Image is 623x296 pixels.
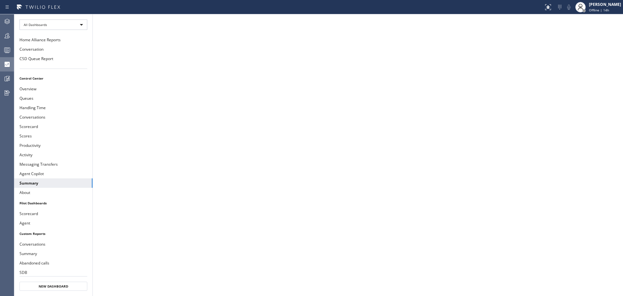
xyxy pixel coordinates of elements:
[14,169,92,178] button: Agent Copilot
[14,239,92,249] button: Conversations
[589,8,609,12] span: Offline | 14h
[14,209,92,218] button: Scorecard
[14,150,92,160] button: Activity
[14,160,92,169] button: Messaging Transfers
[14,188,92,197] button: About
[14,122,92,131] button: Scorecard
[14,84,92,94] button: Overview
[14,54,92,63] button: CSD Queue Report
[14,131,92,141] button: Scores
[14,45,92,54] button: Conversation
[93,14,623,296] iframe: dashboard_9f6bb337dffe
[14,268,92,277] button: SDB
[19,19,87,30] div: All Dashboards
[14,249,92,258] button: Summary
[19,282,87,291] button: New Dashboard
[14,94,92,103] button: Queues
[564,3,573,12] button: Mute
[589,2,621,7] div: [PERSON_NAME]
[14,178,92,188] button: Summary
[14,103,92,112] button: Handling Time
[14,112,92,122] button: Conversations
[14,218,92,228] button: Agent
[14,141,92,150] button: Productivity
[14,199,92,207] li: Pilot Dashboards
[14,229,92,238] li: Custom Reports
[14,74,92,83] li: Control Center
[14,35,92,45] button: Home Alliance Reports
[14,258,92,268] button: Abandoned calls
